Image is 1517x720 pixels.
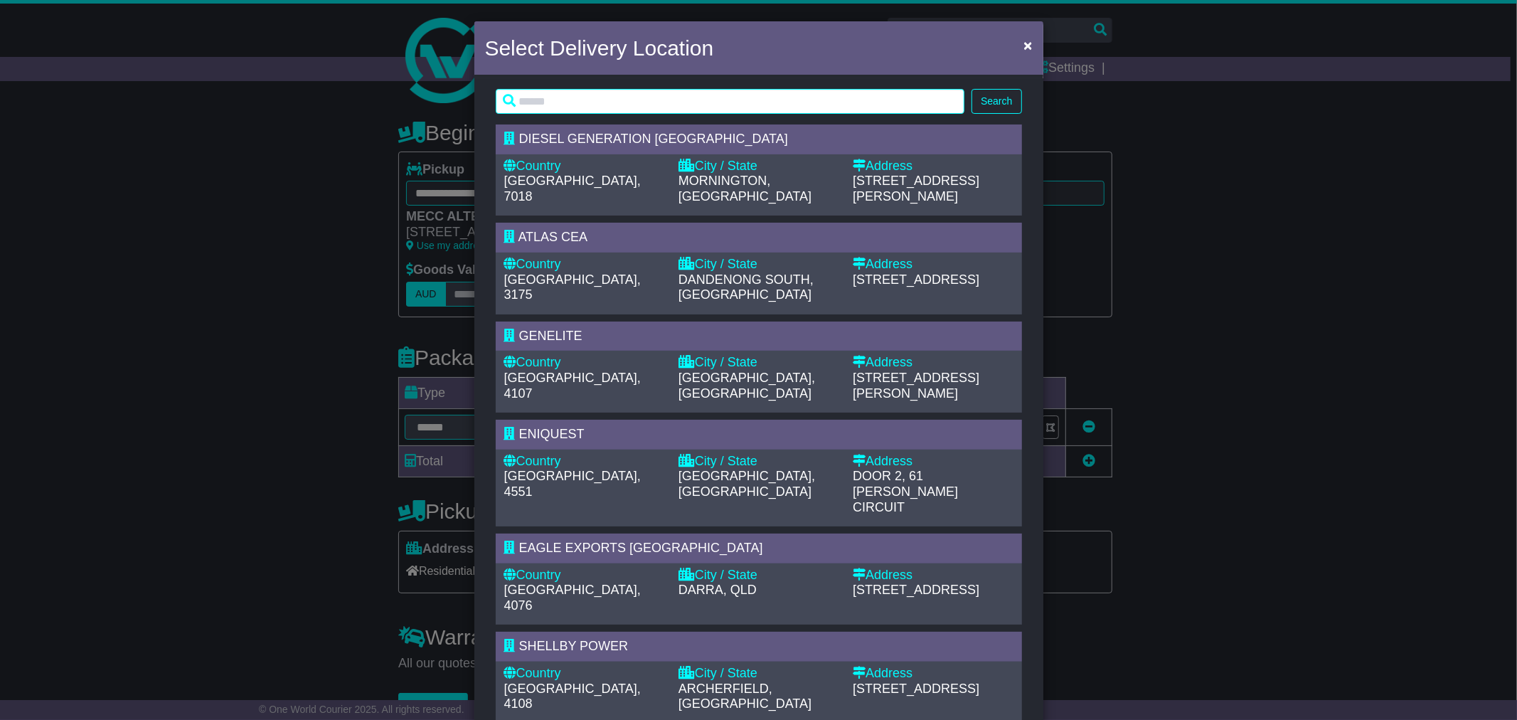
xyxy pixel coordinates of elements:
[519,329,582,343] span: GENELITE
[1023,37,1032,53] span: ×
[678,355,839,371] div: City / State
[504,666,664,682] div: Country
[504,159,664,174] div: Country
[853,355,1013,371] div: Address
[853,568,1013,583] div: Address
[678,682,811,711] span: ARCHERFIELD, [GEOGRAPHIC_DATA]
[678,174,811,203] span: MORNINGTON, [GEOGRAPHIC_DATA]
[504,583,641,613] span: [GEOGRAPHIC_DATA], 4076
[853,469,958,514] span: DOOR 2, 61 [PERSON_NAME] CIRCUIT
[678,583,757,597] span: DARRA, QLD
[504,355,664,371] div: Country
[853,666,1013,682] div: Address
[519,132,788,146] span: DIESEL GENERATION [GEOGRAPHIC_DATA]
[853,174,979,203] span: [STREET_ADDRESS][PERSON_NAME]
[853,272,979,287] span: [STREET_ADDRESS]
[853,159,1013,174] div: Address
[518,230,588,244] span: ATLAS CEA
[853,454,1013,470] div: Address
[504,682,641,711] span: [GEOGRAPHIC_DATA], 4108
[504,371,641,401] span: [GEOGRAPHIC_DATA], 4107
[504,257,664,272] div: Country
[678,454,839,470] div: City / State
[678,469,815,499] span: [GEOGRAPHIC_DATA], [GEOGRAPHIC_DATA]
[504,454,664,470] div: Country
[504,174,641,203] span: [GEOGRAPHIC_DATA], 7018
[678,159,839,174] div: City / State
[678,568,839,583] div: City / State
[485,32,714,64] h4: Select Delivery Location
[853,257,1013,272] div: Address
[504,272,641,302] span: [GEOGRAPHIC_DATA], 3175
[853,371,979,401] span: [STREET_ADDRESS][PERSON_NAME]
[519,639,629,653] span: SHELLBY POWER
[519,541,763,555] span: EAGLE EXPORTS [GEOGRAPHIC_DATA]
[678,666,839,682] div: City / State
[853,682,979,696] span: [STREET_ADDRESS]
[504,568,664,583] div: Country
[504,469,641,499] span: [GEOGRAPHIC_DATA], 4551
[678,257,839,272] div: City / State
[519,427,585,441] span: ENIQUEST
[853,583,979,597] span: [STREET_ADDRESS]
[678,371,815,401] span: [GEOGRAPHIC_DATA], [GEOGRAPHIC_DATA]
[678,272,814,302] span: DANDENONG SOUTH, [GEOGRAPHIC_DATA]
[1016,31,1039,60] button: Close
[972,89,1021,114] button: Search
